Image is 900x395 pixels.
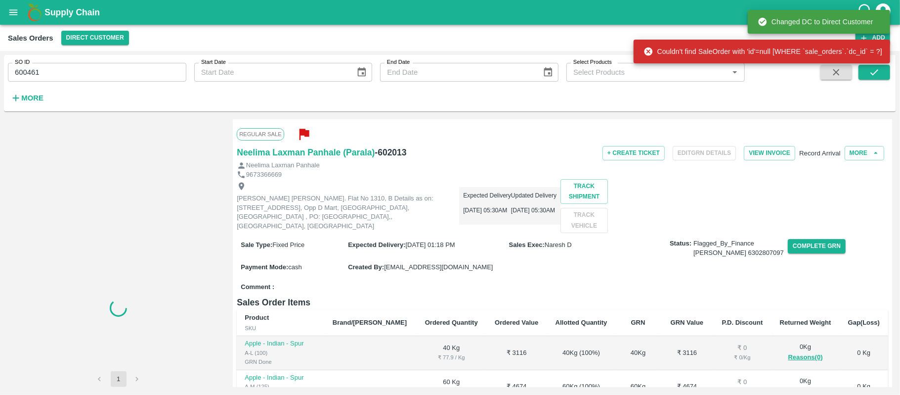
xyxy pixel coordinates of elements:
td: ₹ 3116 [660,336,713,370]
label: Select Products [573,58,612,66]
span: Naresh D [545,241,572,248]
button: More [845,146,884,160]
p: Apple - Indian - Spur [245,373,317,383]
b: Allotted Quantity [556,319,607,326]
label: SO ID [15,58,30,66]
label: Comment : [241,283,274,292]
div: 40 Kg [624,348,653,358]
div: customer-support [857,3,874,21]
button: Choose date [539,63,557,82]
button: View Invoice [744,146,795,160]
button: page 1 [111,371,127,387]
p: [DATE] 05:30AM [511,206,557,215]
strong: More [21,94,43,102]
img: logo [25,2,44,22]
button: More [8,90,46,106]
p: [PERSON_NAME] [PERSON_NAME]. Flat No 1310, B Details as on: [STREET_ADDRESS], Opp D Mart, [GEOGRA... [237,194,459,231]
button: Complete GRN [788,239,846,253]
span: [DATE] 01:18 PM [406,241,455,248]
label: Sale Type : [241,241,272,248]
div: ₹ 77.9 / Kg [425,353,479,362]
div: A-M (125) [245,382,317,391]
div: Sales Orders [8,32,53,45]
div: A-L (100) [245,348,317,357]
b: Ordered Quantity [425,319,478,326]
b: Ordered Value [495,319,538,326]
td: 0 Kg [840,336,888,370]
label: Expected Delivery : [348,241,405,248]
nav: pagination navigation [90,371,147,387]
b: Supply Chain [44,7,100,17]
input: End Date [380,63,534,82]
button: Select DC [61,31,129,45]
b: Product [245,314,269,321]
td: ₹ 3116 [486,336,547,370]
span: Regular Sale [237,128,284,140]
div: 60 Kg [624,382,653,392]
b: Returned Weight [780,319,831,326]
span: Please dispatch the trip before ending [799,148,841,156]
div: 0 Kg [779,343,832,363]
span: [EMAIL_ADDRESS][DOMAIN_NAME] [384,263,493,271]
button: Open [729,66,741,79]
p: Neelima Laxman Panhale [246,161,320,170]
div: account of current user [874,2,892,23]
input: Enter SO ID [8,63,186,82]
label: Start Date [201,58,226,66]
button: Reasons(0) [779,352,832,363]
b: GRN Value [671,319,703,326]
div: ₹ 0 [722,344,764,353]
span: Flagged_By_Finance [693,239,784,257]
div: Changed DC to Direct Customer [758,13,873,31]
a: Supply Chain [44,5,857,19]
label: End Date [387,58,410,66]
button: Choose date [352,63,371,82]
span: cash [288,263,301,271]
b: P.D. Discount [722,319,763,326]
p: Apple - Indian - Spur [245,339,317,348]
button: Track Shipment [560,179,608,204]
b: Brand/[PERSON_NAME] [333,319,407,326]
div: GRN Done [245,357,317,366]
p: Expected Delivery [463,191,511,200]
input: Start Date [194,63,348,82]
label: Sales Exec : [509,241,545,248]
div: SKU [245,324,317,333]
p: 9673366669 [246,170,282,180]
button: open drawer [2,1,25,24]
b: GRN [631,319,645,326]
h6: - 602013 [375,146,406,159]
div: ₹ 0 / Kg [722,353,764,362]
p: [DATE] 05:30AM [463,206,511,215]
input: Select Products [569,66,726,79]
div: Couldn't find SaleOrder with 'id'=null [WHERE `sale_orders`.`dc_id` = ?] [643,43,882,60]
p: Updated Delivery [511,191,557,200]
label: Created By : [348,263,384,271]
label: Payment Mode : [241,263,288,271]
a: Neelima Laxman Panhale (Parala) [237,146,375,159]
td: 40 Kg [417,336,487,370]
button: + Create Ticket [602,146,665,160]
label: Status: [670,239,691,248]
h6: Sales Order Items [237,296,888,309]
div: [PERSON_NAME] 6302807097 [693,248,784,258]
b: Gap(Loss) [848,319,880,326]
div: 60 Kg ( 100 %) [555,382,607,392]
div: 40 Kg ( 100 %) [555,348,607,358]
div: ₹ 0 [722,378,764,387]
span: Fixed Price [272,241,304,248]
